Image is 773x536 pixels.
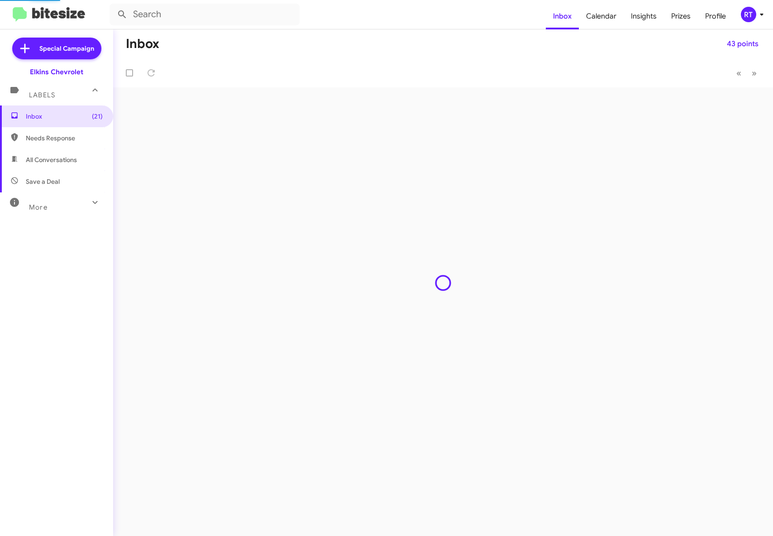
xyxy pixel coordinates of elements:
[731,64,747,82] button: Previous
[733,7,763,22] button: RT
[752,67,757,79] span: »
[26,134,103,143] span: Needs Response
[664,3,698,29] a: Prizes
[29,203,48,211] span: More
[26,112,103,121] span: Inbox
[746,64,762,82] button: Next
[698,3,733,29] a: Profile
[30,67,83,77] div: Elkins Chevrolet
[720,36,766,52] button: 43 points
[126,37,159,51] h1: Inbox
[92,112,103,121] span: (21)
[727,36,759,52] span: 43 points
[579,3,624,29] a: Calendar
[39,44,94,53] span: Special Campaign
[736,67,741,79] span: «
[12,38,101,59] a: Special Campaign
[29,91,55,99] span: Labels
[26,155,77,164] span: All Conversations
[741,7,756,22] div: RT
[546,3,579,29] a: Inbox
[624,3,664,29] a: Insights
[110,4,300,25] input: Search
[731,64,762,82] nav: Page navigation example
[26,177,60,186] span: Save a Deal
